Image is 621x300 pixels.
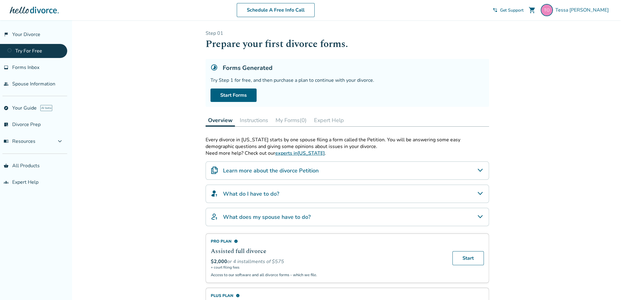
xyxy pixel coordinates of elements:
p: Need more help? Check out our . [206,150,489,157]
h4: What do I have to do? [223,190,279,198]
span: menu_book [4,139,9,144]
span: $2,000 [211,258,227,265]
a: Start Forms [210,89,257,102]
img: odowds.acctservice@gmail.com [541,4,553,16]
div: Plus Plan [211,293,445,298]
div: Pro Plan [211,239,445,244]
span: Tessa [PERSON_NAME] [555,7,611,13]
h4: What does my spouse have to do? [223,213,311,221]
iframe: Chat Widget [590,271,621,300]
span: shopping_cart [528,6,536,14]
span: explore [4,106,9,110]
p: Every divorce in [US_STATE] starts by one spouse filing a form called the Petition. You will be a... [206,136,489,150]
span: inbox [4,65,9,70]
p: Access to our software and all divorce forms - which we file. [211,272,445,278]
div: Learn more about the divorce Petition [206,161,489,180]
p: Step 0 1 [206,30,489,37]
span: list_alt_check [4,122,9,127]
span: flag_2 [4,32,9,37]
span: info [236,294,240,298]
div: What do I have to do? [206,185,489,203]
h1: Prepare your first divorce forms. [206,37,489,52]
span: Resources [4,138,35,145]
h5: Forms Generated [223,64,272,72]
a: Schedule A Free Info Call [237,3,315,17]
span: shopping_basket [4,163,9,168]
span: info [234,239,238,243]
img: What do I have to do? [211,190,218,197]
span: groups [4,180,9,185]
button: Expert Help [312,114,346,126]
span: people [4,81,9,86]
div: What does my spouse have to do? [206,208,489,226]
div: Try Step 1 for free, and then purchase a plan to continue with your divorce. [210,77,484,84]
a: Start [452,251,484,265]
a: experts in[US_STATE] [275,150,325,157]
h4: Learn more about the divorce Petition [223,167,319,175]
h2: Assisted full divorce [211,247,445,256]
span: Get Support [500,7,524,13]
span: + court filing fees [211,265,445,270]
img: Learn more about the divorce Petition [211,167,218,174]
span: phone_in_talk [493,8,498,13]
a: phone_in_talkGet Support [493,7,524,13]
button: Overview [206,114,235,127]
span: Forms Inbox [12,64,39,71]
button: My Forms(0) [273,114,309,126]
span: AI beta [40,105,52,111]
img: What does my spouse have to do? [211,213,218,220]
span: expand_more [56,138,64,145]
div: or 4 installments of $575 [211,258,445,265]
button: Instructions [237,114,271,126]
